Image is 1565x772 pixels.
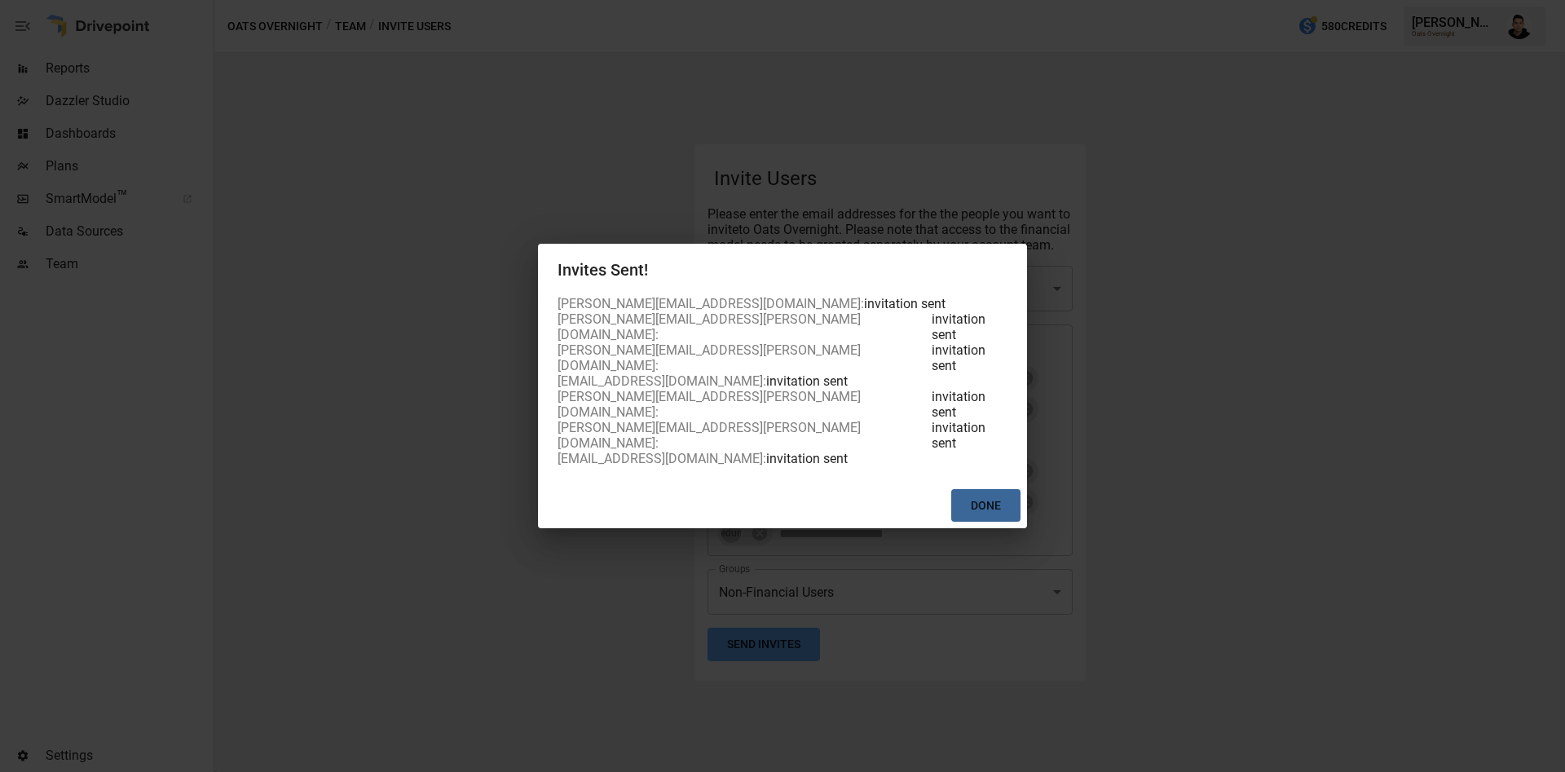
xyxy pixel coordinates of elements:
[766,451,848,466] div: invitation sent
[558,389,932,420] div: [PERSON_NAME][EMAIL_ADDRESS][PERSON_NAME][DOMAIN_NAME] :
[864,296,946,311] div: invitation sent
[932,311,1007,342] div: invitation sent
[538,244,1027,296] h2: Invites Sent!
[558,420,932,451] div: [PERSON_NAME][EMAIL_ADDRESS][PERSON_NAME][DOMAIN_NAME] :
[932,389,1007,420] div: invitation sent
[558,373,766,389] div: [EMAIL_ADDRESS][DOMAIN_NAME] :
[932,342,1007,373] div: invitation sent
[558,342,932,373] div: [PERSON_NAME][EMAIL_ADDRESS][PERSON_NAME][DOMAIN_NAME] :
[932,420,1007,451] div: invitation sent
[951,489,1021,523] button: Done
[766,373,848,389] div: invitation sent
[558,311,932,342] div: [PERSON_NAME][EMAIL_ADDRESS][PERSON_NAME][DOMAIN_NAME] :
[558,296,864,311] div: [PERSON_NAME][EMAIL_ADDRESS][DOMAIN_NAME] :
[558,451,766,466] div: [EMAIL_ADDRESS][DOMAIN_NAME] :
